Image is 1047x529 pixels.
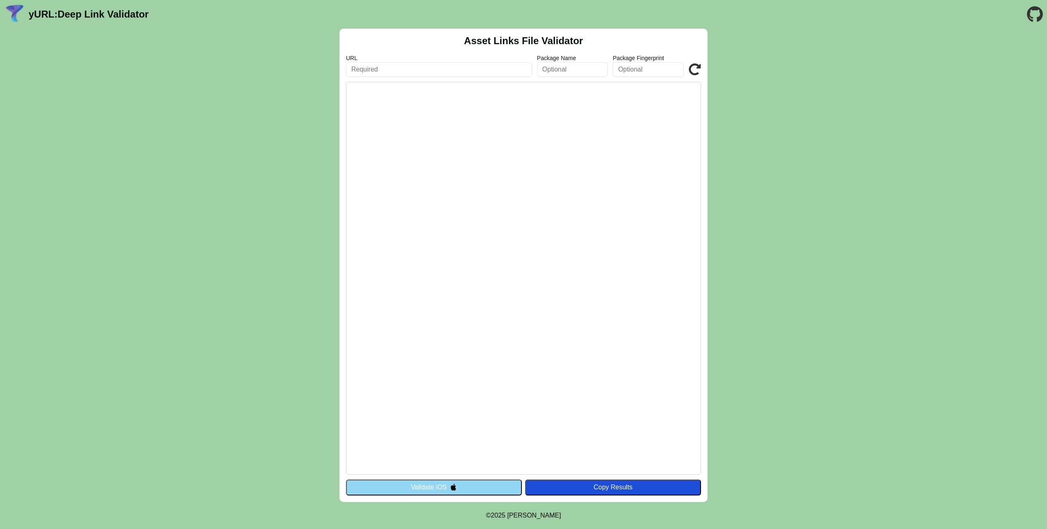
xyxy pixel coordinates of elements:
[450,484,457,491] img: appleIcon.svg
[529,484,697,491] div: Copy Results
[29,9,148,20] a: yURL:Deep Link Validator
[486,502,561,529] footer: ©
[507,512,561,519] a: Michael Ibragimchayev's Personal Site
[346,480,522,495] button: Validate iOS
[346,62,532,77] input: Required
[4,4,25,25] img: yURL Logo
[537,55,608,61] label: Package Name
[464,35,583,47] h2: Asset Links File Validator
[525,480,701,495] button: Copy Results
[346,55,532,61] label: URL
[613,55,684,61] label: Package Fingerprint
[613,62,684,77] input: Optional
[491,512,506,519] span: 2025
[537,62,608,77] input: Optional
